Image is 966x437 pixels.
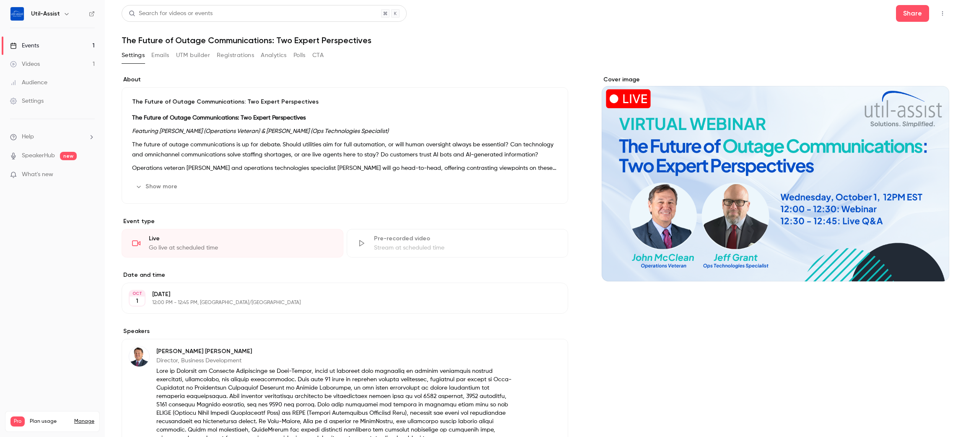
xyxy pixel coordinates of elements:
span: Help [22,133,34,141]
p: 1 [136,297,138,305]
span: What's new [22,170,53,179]
li: help-dropdown-opener [10,133,95,141]
div: Pre-recorded videoStream at scheduled time [347,229,569,258]
a: SpeakerHub [22,151,55,160]
div: Events [10,42,39,50]
button: Polls [293,49,306,62]
label: Speakers [122,327,568,336]
h6: Util-Assist [31,10,60,18]
button: Settings [122,49,145,62]
div: Go live at scheduled time [149,244,333,252]
span: new [60,152,77,160]
div: Live [149,234,333,243]
img: John McClean [129,346,149,367]
section: Cover image [602,75,949,281]
label: Date and time [122,271,568,279]
div: Pre-recorded video [374,234,558,243]
button: Analytics [261,49,287,62]
div: Audience [10,78,47,87]
a: Manage [74,418,94,425]
p: The future of outage communications is up for debate. Should utilities aim for full automation, o... [132,140,558,160]
button: Share [896,5,929,22]
p: Operations veteran [PERSON_NAME] and operations technologies specialist [PERSON_NAME] will go hea... [132,163,558,173]
p: [DATE] [152,290,524,299]
label: Cover image [602,75,949,84]
label: About [122,75,568,84]
div: Search for videos or events [129,9,213,18]
button: Show more [132,180,182,193]
div: Settings [10,97,44,105]
button: CTA [312,49,324,62]
p: The Future of Outage Communications: Two Expert Perspectives [132,98,558,106]
button: UTM builder [176,49,210,62]
span: Plan usage [30,418,69,425]
p: Director, Business Development [156,356,514,365]
div: OCT [130,291,145,297]
span: Pro [10,416,25,427]
div: Videos [10,60,40,68]
p: Event type [122,217,568,226]
p: [PERSON_NAME] [PERSON_NAME] [156,347,514,356]
button: Registrations [217,49,254,62]
p: 12:00 PM - 12:45 PM, [GEOGRAPHIC_DATA]/[GEOGRAPHIC_DATA] [152,299,524,306]
iframe: Noticeable Trigger [85,171,95,179]
div: LiveGo live at scheduled time [122,229,343,258]
h1: The Future of Outage Communications: Two Expert Perspectives [122,35,949,45]
em: Featuring [PERSON_NAME] (Operations Veteran) & [PERSON_NAME] (Ops Technologies Specialist) [132,128,389,134]
img: Util-Assist [10,7,24,21]
div: Stream at scheduled time [374,244,558,252]
button: Emails [151,49,169,62]
strong: The Future of Outage Communications: Two Expert Perspectives [132,115,306,121]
